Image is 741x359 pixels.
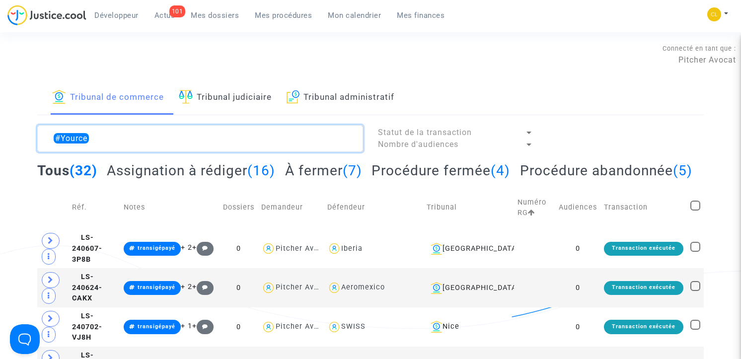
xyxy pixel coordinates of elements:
[663,45,736,52] span: Connecté en tant que :
[327,281,342,295] img: icon-user.svg
[154,11,175,20] span: Actus
[427,282,511,294] div: [GEOGRAPHIC_DATA]
[371,162,510,179] h2: Procédure fermée
[604,320,683,334] div: Transaction exécutée
[10,324,40,354] iframe: Help Scout Beacon - Open
[169,5,186,17] div: 101
[431,243,443,255] img: icon-banque.svg
[341,244,363,253] div: Iberia
[427,243,511,255] div: [GEOGRAPHIC_DATA]
[94,11,139,20] span: Développeur
[341,283,385,291] div: Aeromexico
[247,8,320,23] a: Mes procédures
[138,323,175,330] span: transigépayé
[555,229,600,268] td: 0
[86,8,147,23] a: Développeur
[673,162,692,179] span: (5)
[183,8,247,23] a: Mes dossiers
[192,243,214,252] span: +
[514,186,555,229] td: Numéro RG
[276,283,330,291] div: Pitcher Avocat
[431,282,443,294] img: icon-banque.svg
[285,162,362,179] h2: À fermer
[220,307,258,347] td: 0
[604,242,683,256] div: Transaction exécutée
[179,90,193,104] img: icon-faciliter-sm.svg
[328,11,381,20] span: Mon calendrier
[276,244,330,253] div: Pitcher Avocat
[69,186,121,229] td: Réf.
[320,8,389,23] a: Mon calendrier
[261,281,276,295] img: icon-user.svg
[52,90,66,104] img: icon-banque.svg
[72,233,102,263] span: LS-240607-3P8B
[72,312,102,342] span: LS-240702-VJ8H
[555,307,600,347] td: 0
[604,281,683,295] div: Transaction exécutée
[378,140,458,149] span: Nombre d'audiences
[220,229,258,268] td: 0
[72,273,102,302] span: LS-240624-CAKX
[52,81,164,115] a: Tribunal de commerce
[220,268,258,307] td: 0
[70,162,97,179] span: (32)
[287,90,300,104] img: icon-archive.svg
[247,162,275,179] span: (16)
[192,283,214,291] span: +
[343,162,362,179] span: (7)
[555,268,600,307] td: 0
[397,11,445,20] span: Mes finances
[423,186,514,229] td: Tribunal
[258,186,323,229] td: Demandeur
[600,186,687,229] td: Transaction
[707,7,721,21] img: f0b917ab549025eb3af43f3c4438ad5d
[220,186,258,229] td: Dossiers
[181,283,192,291] span: + 2
[138,245,175,251] span: transigépayé
[107,162,275,179] h2: Assignation à rédiger
[181,243,192,252] span: + 2
[37,162,97,179] h2: Tous
[287,81,395,115] a: Tribunal administratif
[138,284,175,290] span: transigépayé
[181,322,192,330] span: + 1
[120,186,220,229] td: Notes
[261,320,276,334] img: icon-user.svg
[192,322,214,330] span: +
[491,162,510,179] span: (4)
[276,322,330,331] div: Pitcher Avocat
[327,241,342,256] img: icon-user.svg
[555,186,600,229] td: Audiences
[520,162,692,179] h2: Procédure abandonnée
[378,128,472,137] span: Statut de la transaction
[179,81,272,115] a: Tribunal judiciaire
[427,321,511,333] div: Nice
[389,8,452,23] a: Mes finances
[147,8,183,23] a: 101Actus
[261,241,276,256] img: icon-user.svg
[341,322,366,331] div: SWISS
[255,11,312,20] span: Mes procédures
[191,11,239,20] span: Mes dossiers
[324,186,423,229] td: Défendeur
[431,321,443,333] img: icon-banque.svg
[7,5,86,25] img: jc-logo.svg
[327,320,342,334] img: icon-user.svg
